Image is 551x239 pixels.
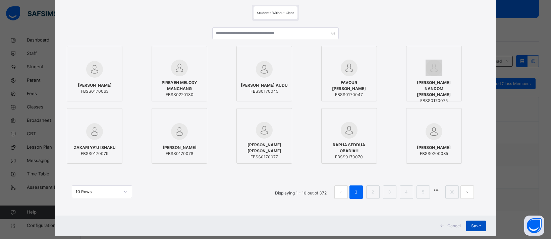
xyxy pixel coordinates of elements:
[86,123,103,140] img: default.svg
[74,145,116,151] span: ZAKARI YA'U ISHAKU
[171,60,188,76] img: default.svg
[426,123,442,140] img: default.svg
[445,185,459,199] li: 38
[325,154,373,160] span: FBSS0170070
[370,188,376,196] a: 2
[257,11,294,15] span: Students Without Class
[155,92,204,98] span: FBSS0220130
[241,82,288,88] span: [PERSON_NAME] AUDU
[432,185,441,195] li: 向后 5 页
[256,61,273,78] img: default.svg
[163,151,197,157] span: FBSS0170078
[75,189,120,195] div: 10 Rows
[400,185,413,199] li: 4
[353,188,359,196] a: 1
[426,60,442,76] img: default.svg
[325,142,373,154] span: RAPHA SEDDUA OBADIAH
[460,185,474,199] li: 下一页
[78,88,112,94] span: FBSS0170063
[420,188,426,196] a: 5
[341,122,357,139] img: default.svg
[410,98,458,104] span: FBSS0170075
[447,223,461,229] span: Cancel
[241,88,288,94] span: FBSS0170045
[325,80,373,92] span: FAVOUR [PERSON_NAME]
[78,82,112,88] span: [PERSON_NAME]
[524,216,544,236] button: Open asap
[171,123,188,140] img: default.svg
[163,145,197,151] span: [PERSON_NAME]
[471,223,481,229] span: Save
[417,185,430,199] li: 5
[334,185,348,199] button: prev page
[410,80,458,98] span: [PERSON_NAME] NANDOM [PERSON_NAME]
[240,142,288,154] span: [PERSON_NAME] [PERSON_NAME]
[86,61,103,78] img: default.svg
[366,185,380,199] li: 2
[383,185,396,199] li: 3
[417,145,451,151] span: [PERSON_NAME]
[386,188,393,196] a: 3
[325,92,373,98] span: FBSS0170047
[334,185,348,199] li: 上一页
[155,80,204,92] span: PIRBYEN MELODY MANCHANG
[349,185,363,199] li: 1
[460,185,474,199] button: next page
[74,151,116,157] span: FBSS0170079
[240,154,288,160] span: FBSS0170077
[256,122,273,139] img: default.svg
[270,185,332,199] li: Displaying 1 - 10 out of 372
[417,151,451,157] span: FBSS0200085
[341,60,357,76] img: default.svg
[447,188,456,196] a: 38
[403,188,409,196] a: 4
